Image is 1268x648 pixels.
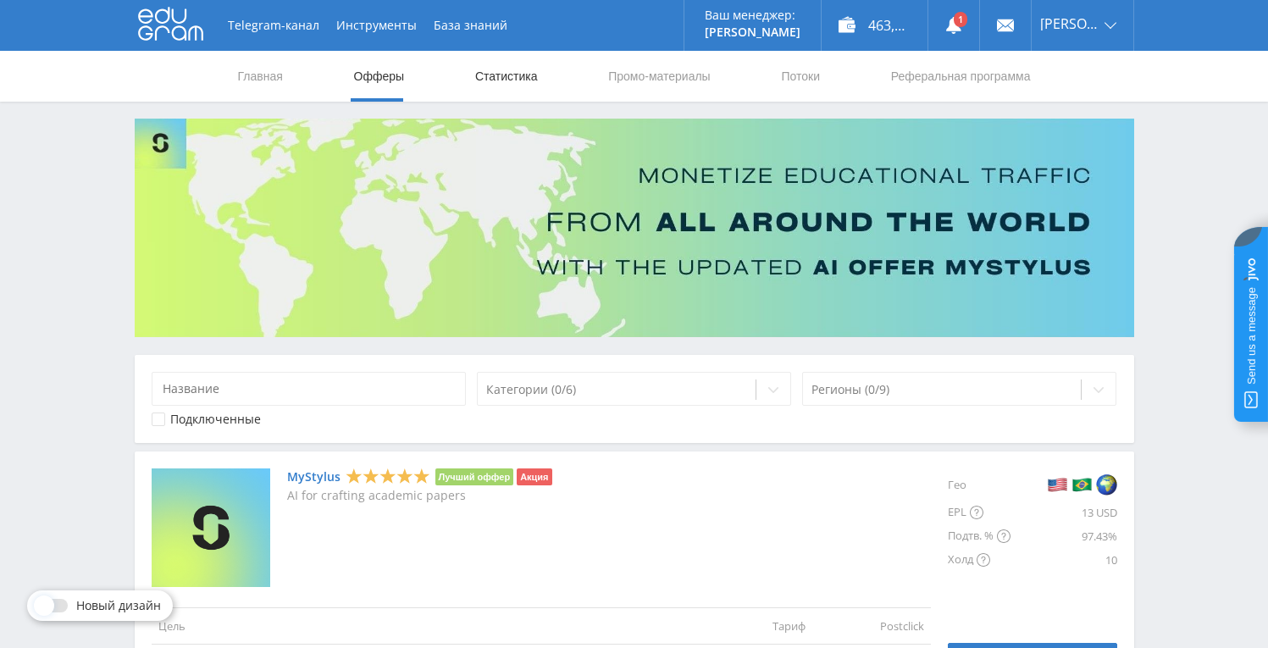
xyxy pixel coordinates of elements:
td: Цель [152,607,694,644]
a: Реферальная программа [889,51,1033,102]
div: Подтв. % [948,524,1011,548]
img: MyStylus [152,468,270,587]
input: Название [152,372,467,406]
p: [PERSON_NAME] [705,25,800,39]
a: Офферы [352,51,407,102]
div: Холд [948,548,1011,572]
div: 13 USD [1011,501,1117,524]
div: Гео [948,468,1011,501]
div: Подключенные [170,413,261,426]
a: Промо-материалы [606,51,712,102]
a: Потоки [779,51,822,102]
span: [PERSON_NAME] [1040,17,1099,30]
a: MyStylus [287,470,341,484]
td: Тариф [694,607,812,644]
p: Ваш менеджер: [705,8,800,22]
div: EPL [948,501,1011,524]
a: Главная [236,51,285,102]
div: 97.43% [1011,524,1117,548]
li: Акция [517,468,551,485]
span: Новый дизайн [76,599,161,612]
p: AI for crafting academic papers [287,489,552,502]
a: Статистика [473,51,540,102]
td: Postclick [812,607,931,644]
div: 10 [1011,548,1117,572]
li: Лучший оффер [435,468,514,485]
img: Banner [135,119,1134,337]
div: 5 Stars [346,468,430,485]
